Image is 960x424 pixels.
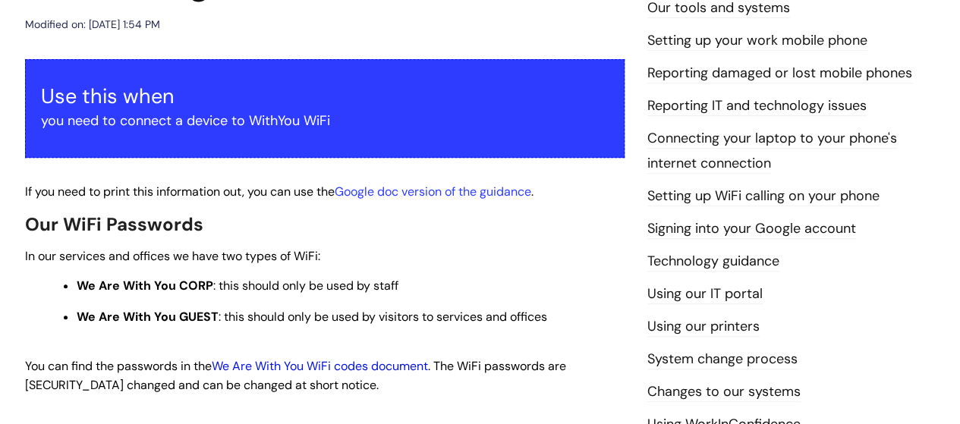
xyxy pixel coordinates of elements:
[25,212,203,236] span: Our WiFi Passwords
[647,252,779,272] a: Technology guidance
[647,64,912,83] a: Reporting damaged or lost mobile phones
[212,358,428,374] a: We Are With You WiFi codes document
[77,278,398,294] span: : this should only be used by staff
[25,184,534,199] span: If you need to print this information out, you can use the .
[41,84,609,108] h3: Use this when
[647,31,867,51] a: Setting up your work mobile phone
[77,309,219,325] strong: We Are With You GUEST
[77,278,213,294] strong: We Are With You CORP
[647,284,763,304] a: Using our IT portal
[25,248,320,264] span: In our services and offices we have two types of WiFi:
[647,382,801,402] a: Changes to our systems
[647,187,880,206] a: Setting up WiFi calling on your phone
[647,350,798,369] a: System change process
[77,309,547,325] span: : this should only be used by visitors to services and offices
[25,358,566,393] span: You can find the passwords in the . The WiFi passwords are [SECURITY_DATA] changed and can be cha...
[647,129,897,173] a: Connecting your laptop to your phone's internet connection
[647,219,856,239] a: Signing into your Google account
[647,317,760,337] a: Using our printers
[25,15,160,34] div: Modified on: [DATE] 1:54 PM
[41,108,609,133] p: you need to connect a device to WithYou WiFi
[647,96,867,116] a: Reporting IT and technology issues
[335,184,531,199] a: Google doc version of the guidance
